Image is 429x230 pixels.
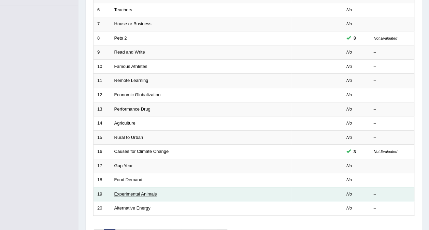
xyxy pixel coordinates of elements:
[114,149,169,154] a: Causes for Climate Change
[94,159,111,173] td: 17
[114,191,157,197] a: Experimental Animals
[374,7,411,13] div: –
[374,49,411,56] div: –
[374,77,411,84] div: –
[94,74,111,88] td: 11
[374,177,411,183] div: –
[374,92,411,98] div: –
[94,45,111,60] td: 9
[374,205,411,212] div: –
[346,191,352,197] em: No
[94,145,111,159] td: 16
[94,201,111,216] td: 20
[94,3,111,17] td: 6
[374,63,411,70] div: –
[346,78,352,83] em: No
[114,49,145,55] a: Read and Write
[114,135,143,140] a: Rural to Urban
[374,21,411,27] div: –
[346,120,352,126] em: No
[94,17,111,31] td: 7
[114,64,147,69] a: Famous Athletes
[114,92,161,97] a: Economic Globalization
[374,36,397,40] small: Not Evaluated
[374,149,397,154] small: Not Evaluated
[346,163,352,168] em: No
[114,177,142,182] a: Food Demand
[374,163,411,169] div: –
[346,177,352,182] em: No
[351,34,359,42] span: You can still take this question
[346,135,352,140] em: No
[114,35,127,41] a: Pets 2
[114,163,133,168] a: Gap Year
[94,187,111,201] td: 19
[114,205,151,211] a: Alternative Energy
[374,134,411,141] div: –
[374,191,411,198] div: –
[94,88,111,102] td: 12
[94,116,111,131] td: 14
[94,31,111,45] td: 8
[346,205,352,211] em: No
[346,21,352,26] em: No
[94,130,111,145] td: 15
[346,7,352,12] em: No
[94,173,111,187] td: 18
[114,120,135,126] a: Agriculture
[346,92,352,97] em: No
[374,106,411,113] div: –
[114,7,132,12] a: Teachers
[346,49,352,55] em: No
[374,120,411,127] div: –
[114,21,152,26] a: House or Business
[351,148,359,155] span: You can still take this question
[94,102,111,116] td: 13
[346,64,352,69] em: No
[114,106,151,112] a: Performance Drug
[346,106,352,112] em: No
[114,78,148,83] a: Remote Learning
[94,59,111,74] td: 10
